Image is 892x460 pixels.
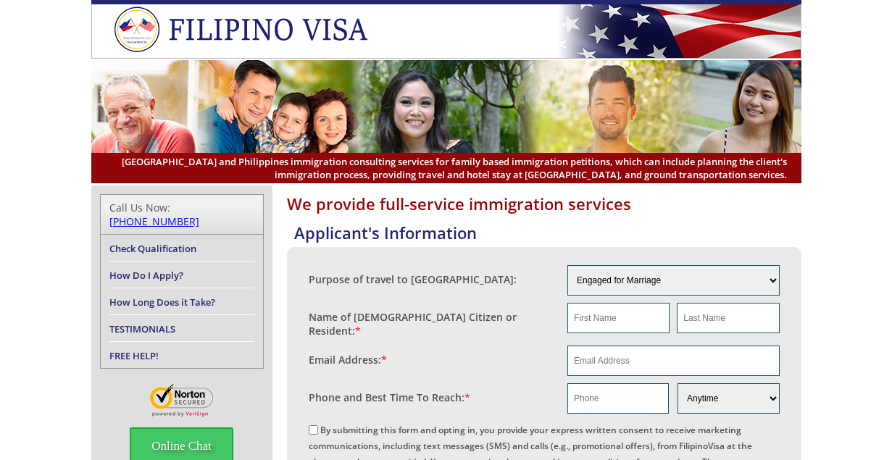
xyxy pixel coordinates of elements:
[567,383,669,414] input: Phone
[294,222,801,243] h4: Applicant's Information
[678,383,779,414] select: Phone and Best Reach Time are required.
[109,269,183,282] a: How Do I Apply?
[677,303,779,333] input: Last Name
[287,193,801,214] h1: We provide full-service immigration services
[109,201,254,228] div: Call Us Now:
[567,303,670,333] input: First Name
[309,353,387,367] label: Email Address:
[309,425,318,435] input: By submitting this form and opting in, you provide your express written consent to receive market...
[309,272,517,286] label: Purpose of travel to [GEOGRAPHIC_DATA]:
[109,214,199,228] a: [PHONE_NUMBER]
[109,296,215,309] a: How Long Does it Take?
[309,310,554,338] label: Name of [DEMOGRAPHIC_DATA] Citizen or Resident:
[106,155,787,181] span: [GEOGRAPHIC_DATA] and Philippines immigration consulting services for family based immigration pe...
[109,242,196,255] a: Check Qualification
[109,349,159,362] a: FREE HELP!
[109,322,175,335] a: TESTIMONIALS
[309,390,470,404] label: Phone and Best Time To Reach:
[567,346,780,376] input: Email Address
